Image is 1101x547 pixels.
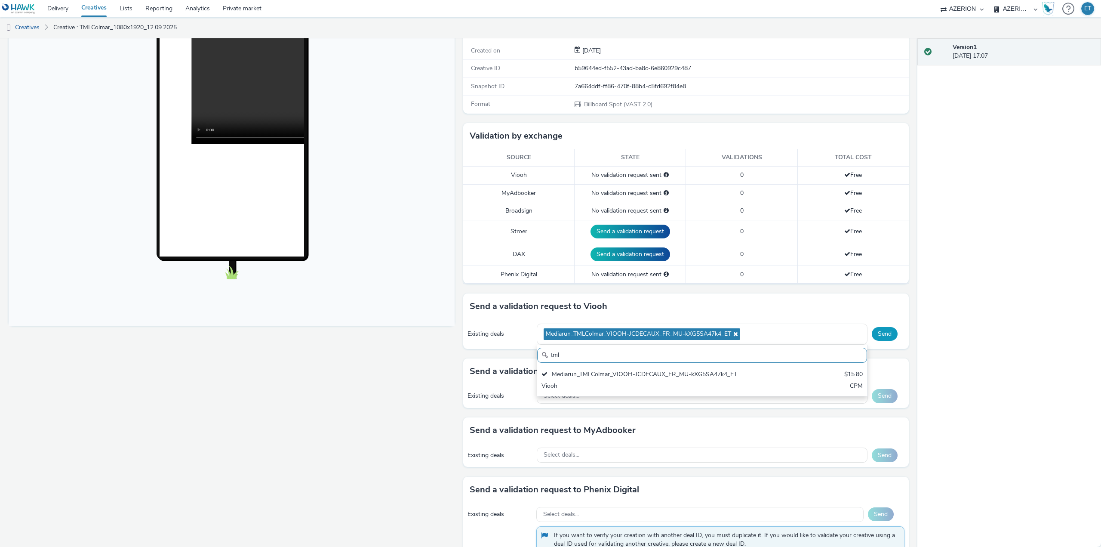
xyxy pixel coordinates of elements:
[467,451,533,460] div: Existing deals
[579,189,681,198] div: No validation request sent
[470,365,625,378] h3: Send a validation request to Broadsign
[470,424,636,437] h3: Send a validation request to MyAdbooker
[686,149,797,167] th: Validations
[664,189,669,198] div: Please select a deal below and click on Send to send a validation request to MyAdbooker.
[544,451,579,459] span: Select deals...
[467,392,533,400] div: Existing deals
[470,483,639,496] h3: Send a validation request to Phenix Digital
[471,64,500,72] span: Creative ID
[844,171,862,179] span: Free
[463,167,575,184] td: Viooh
[579,171,681,179] div: No validation request sent
[49,17,181,38] a: Creative : TMLColmar_1080x1920_12.09.2025
[664,270,669,279] div: Please select a deal below and click on Send to send a validation request to Phenix Digital.
[740,207,744,215] span: 0
[4,24,13,32] img: dooh
[740,250,744,258] span: 0
[575,82,908,91] div: 7a664ddf-ff86-470f-88b4-c5fd692f84e8
[546,331,731,338] span: Mediarun_TMLColmar_VIOOH-JCDECAUX_FR_MU-kXG5SA47k4_ET
[844,227,862,235] span: Free
[470,300,607,313] h3: Send a validation request to Viooh
[740,270,744,278] span: 0
[463,149,575,167] th: Source
[590,225,670,238] button: Send a validation request
[470,130,563,142] h3: Validation by exchange
[872,327,898,341] button: Send
[463,243,575,266] td: DAX
[537,348,867,363] input: Search......
[664,207,669,215] div: Please select a deal below and click on Send to send a validation request to Broadsign.
[471,82,504,90] span: Snapshot ID
[541,382,754,392] div: Viooh
[471,100,490,108] span: Format
[740,227,744,235] span: 0
[953,43,1094,61] div: [DATE] 17:07
[544,392,579,400] span: Select deals...
[844,189,862,197] span: Free
[543,511,579,518] span: Select deals...
[463,202,575,220] td: Broadsign
[581,46,601,55] span: [DATE]
[471,46,500,55] span: Created on
[740,171,744,179] span: 0
[575,149,686,167] th: State
[579,207,681,215] div: No validation request sent
[1084,2,1091,15] div: ET
[797,149,909,167] th: Total cost
[850,382,863,392] div: CPM
[872,389,898,403] button: Send
[844,207,862,215] span: Free
[581,46,601,55] div: Creation 12 September 2025, 17:07
[844,270,862,278] span: Free
[579,270,681,279] div: No validation request sent
[664,171,669,179] div: Please select a deal below and click on Send to send a validation request to Viooh.
[463,220,575,243] td: Stroer
[1042,2,1055,15] img: Hawk Academy
[541,370,754,380] div: Mediarun_TMLColmar_VIOOH-JCDECAUX_FR_MU-kXG5SA47k4_ET
[1042,2,1058,15] a: Hawk Academy
[583,100,652,108] span: Billboard Spot (VAST 2.0)
[590,247,670,261] button: Send a validation request
[740,189,744,197] span: 0
[844,370,863,380] div: $15.80
[463,184,575,202] td: MyAdbooker
[575,64,908,73] div: b59644ed-f552-43ad-ba8c-6e860929c487
[463,266,575,283] td: Phenix Digital
[467,330,533,338] div: Existing deals
[844,250,862,258] span: Free
[953,43,977,51] strong: Version 1
[2,3,35,14] img: undefined Logo
[467,510,532,519] div: Existing deals
[872,448,898,462] button: Send
[868,507,894,521] button: Send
